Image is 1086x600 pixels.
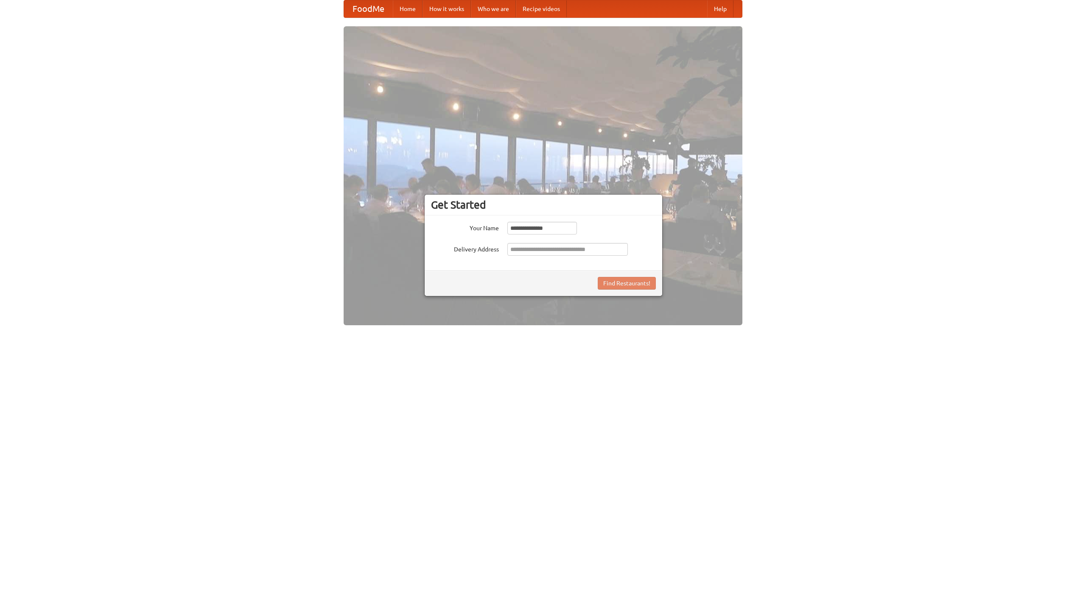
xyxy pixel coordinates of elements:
button: Find Restaurants! [598,277,656,290]
a: Home [393,0,423,17]
a: Who we are [471,0,516,17]
a: Help [707,0,733,17]
a: Recipe videos [516,0,567,17]
a: FoodMe [344,0,393,17]
h3: Get Started [431,198,656,211]
label: Your Name [431,222,499,232]
a: How it works [423,0,471,17]
label: Delivery Address [431,243,499,254]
